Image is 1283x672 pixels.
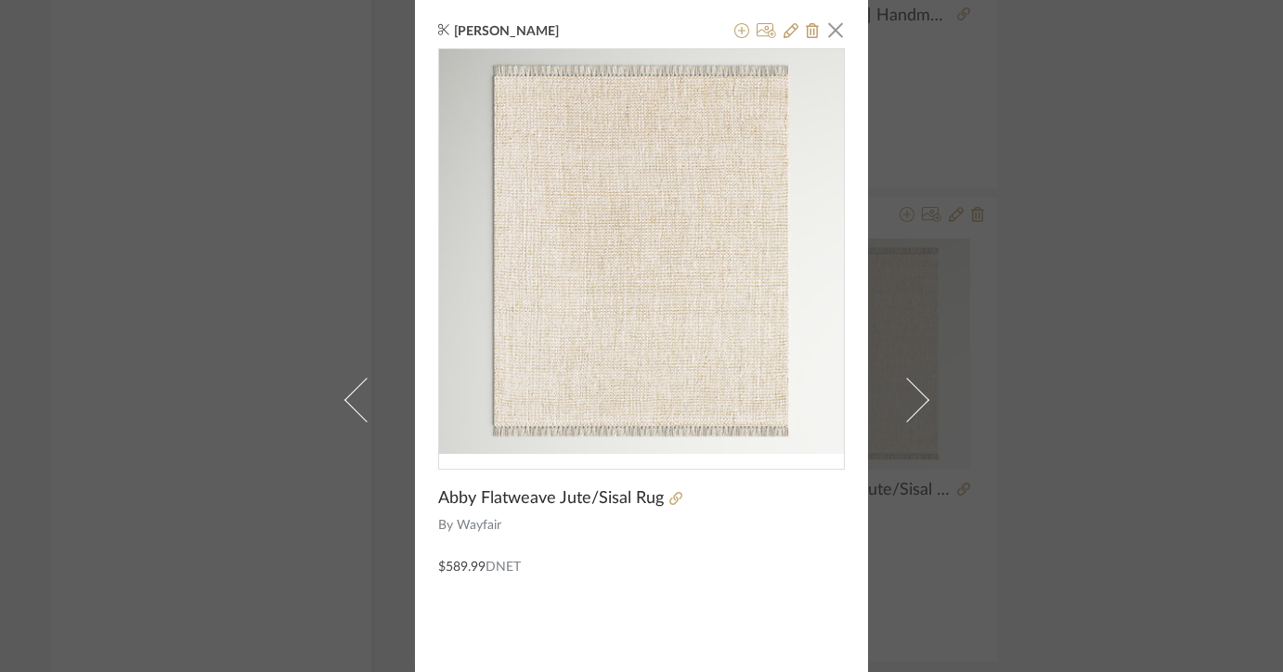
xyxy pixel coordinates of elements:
button: Close [817,11,854,48]
div: 0 [439,49,844,454]
span: $589.99 [438,561,486,574]
span: Abby Flatweave Jute/Sisal Rug [438,488,664,509]
span: [PERSON_NAME] [454,23,588,40]
span: DNET [486,561,521,574]
span: By [438,516,453,536]
span: Wayfair [457,516,846,536]
img: 3aacee45-86a1-48ee-a93e-ac66252026cf_436x436.jpg [439,49,844,454]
